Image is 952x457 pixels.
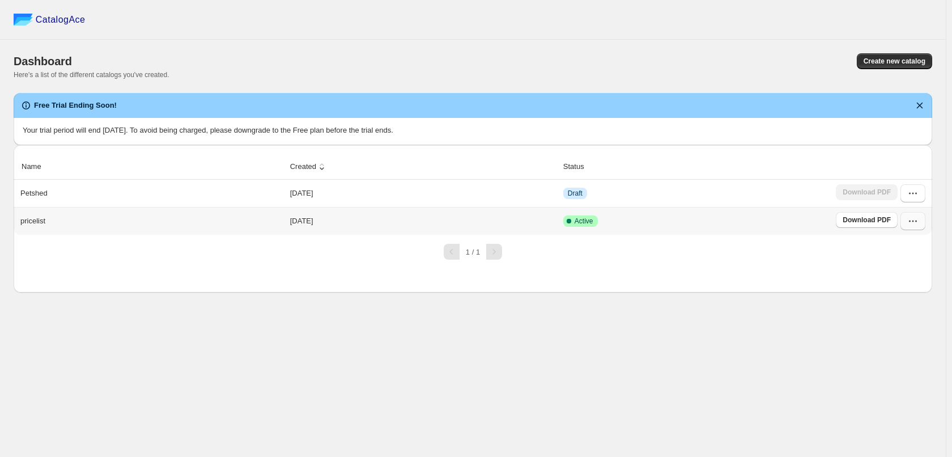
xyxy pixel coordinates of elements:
p: Petshed [20,188,48,199]
h2: Free Trial Ending Soon! [34,100,117,111]
span: Draft [568,189,583,198]
button: Create new catalog [857,53,932,69]
span: Download PDF [843,215,891,225]
button: Created [288,156,329,177]
span: 1 / 1 [466,248,480,256]
p: pricelist [20,215,45,227]
td: [DATE] [287,207,560,235]
span: CatalogAce [36,14,86,26]
img: catalog ace [14,14,33,26]
span: Create new catalog [864,57,925,66]
td: [DATE] [287,180,560,207]
a: Download PDF [836,212,898,228]
span: Dashboard [14,55,72,67]
p: Your trial period will end [DATE]. To avoid being charged, please downgrade to the Free plan befo... [23,125,923,136]
button: Name [20,156,54,177]
span: Here's a list of the different catalogs you've created. [14,71,169,79]
span: Active [575,217,593,226]
button: Status [562,156,597,177]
